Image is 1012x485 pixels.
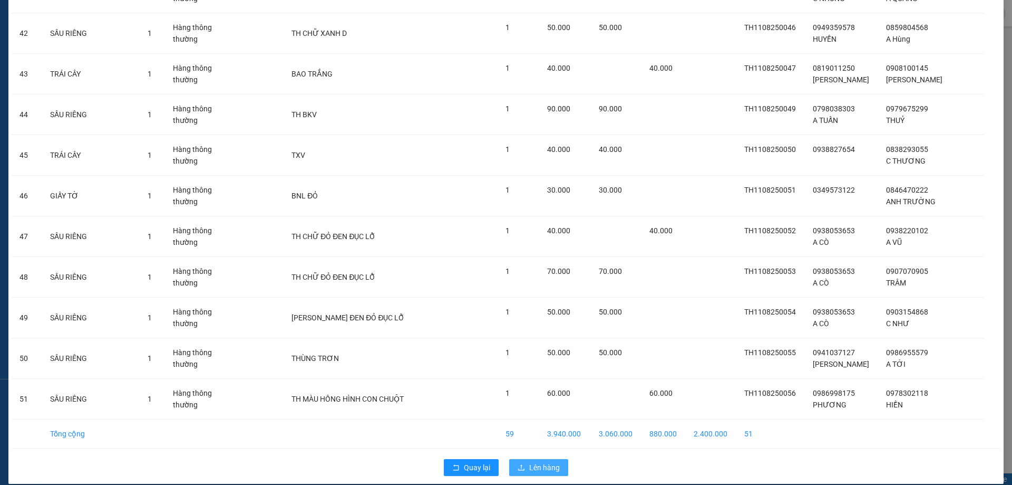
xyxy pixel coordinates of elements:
[148,151,152,159] span: 1
[148,192,152,200] span: 1
[547,267,570,275] span: 70.000
[886,348,928,357] span: 0986955579
[164,298,237,338] td: Hàng thông thường
[497,420,538,449] td: 59
[291,232,375,241] span: TH CHỮ ĐỎ ĐEN ĐỤC LỖ
[164,135,237,176] td: Hàng thông thường
[813,35,836,43] span: HUYỀN
[590,420,641,449] td: 3.060.000
[164,176,237,216] td: Hàng thông thường
[744,64,796,72] span: TH1108250047
[464,462,490,473] span: Quay lại
[164,13,237,54] td: Hàng thông thường
[148,313,152,322] span: 1
[11,13,42,54] td: 42
[813,401,846,409] span: PHƯƠNG
[744,226,796,235] span: TH1108250052
[886,308,928,316] span: 0903154868
[11,176,42,216] td: 46
[649,64,673,72] span: 40.000
[744,104,796,113] span: TH1108250049
[291,151,305,159] span: TXV
[11,135,42,176] td: 45
[886,226,928,235] span: 0938220102
[886,401,903,409] span: HIỀN
[11,54,42,94] td: 43
[529,462,560,473] span: Lên hàng
[813,64,855,72] span: 0819011250
[505,23,510,32] span: 1
[599,308,622,316] span: 50.000
[886,238,902,246] span: A VŨ
[11,379,42,420] td: 51
[164,379,237,420] td: Hàng thông thường
[744,389,796,397] span: TH1108250056
[744,145,796,154] span: TH1108250050
[291,354,339,363] span: THÙNG TRƠN
[42,216,139,257] td: SẦU RIÊNG
[813,348,855,357] span: 0941037127
[291,29,347,37] span: TH CHỮ XANH D
[42,13,139,54] td: SẦU RIÊNG
[547,64,570,72] span: 40.000
[148,110,152,119] span: 1
[42,54,139,94] td: TRÁI CÂY
[11,257,42,298] td: 48
[685,420,736,449] td: 2.400.000
[148,354,152,363] span: 1
[886,157,926,165] span: C THƯƠNG
[291,192,318,200] span: BNL ĐỎ
[599,104,622,113] span: 90.000
[813,267,855,275] span: 0938053653
[813,226,855,235] span: 0938053653
[547,389,570,397] span: 60.000
[518,464,525,472] span: upload
[42,176,139,216] td: GIẤY TỜ
[886,23,928,32] span: 0859804568
[42,94,139,135] td: SẦU RIÊNG
[813,360,869,368] span: [PERSON_NAME]
[148,395,152,403] span: 1
[42,420,139,449] td: Tổng cộng
[813,238,829,246] span: A CÒ
[11,298,42,338] td: 49
[886,389,928,397] span: 0978302118
[547,23,570,32] span: 50.000
[813,145,855,154] span: 0938827654
[505,267,510,275] span: 1
[599,267,622,275] span: 70.000
[886,64,928,72] span: 0908100145
[886,360,906,368] span: A TỚI
[42,257,139,298] td: SẦU RIÊNG
[452,464,460,472] span: rollback
[886,104,928,113] span: 0979675299
[11,338,42,379] td: 50
[42,135,139,176] td: TRÁI CÂY
[813,116,838,125] span: A TUẤN
[736,420,804,449] td: 51
[886,35,910,43] span: A Hùng
[505,104,510,113] span: 1
[164,216,237,257] td: Hàng thông thường
[886,319,909,328] span: C NHƯ
[886,267,928,275] span: 0907070905
[813,308,855,316] span: 0938053653
[444,459,499,476] button: rollbackQuay lại
[148,29,152,37] span: 1
[547,226,570,235] span: 40.000
[744,348,796,357] span: TH1108250055
[547,186,570,194] span: 30.000
[164,257,237,298] td: Hàng thông thường
[599,186,622,194] span: 30.000
[649,226,673,235] span: 40.000
[505,308,510,316] span: 1
[42,338,139,379] td: SẦU RIÊNG
[744,267,796,275] span: TH1108250053
[505,145,510,154] span: 1
[886,75,942,84] span: [PERSON_NAME]
[813,186,855,194] span: 0349573122
[164,338,237,379] td: Hàng thông thường
[148,70,152,78] span: 1
[547,104,570,113] span: 90.000
[547,348,570,357] span: 50.000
